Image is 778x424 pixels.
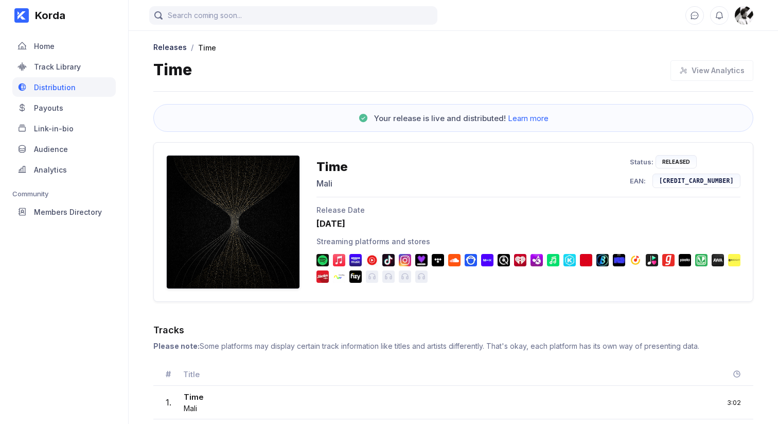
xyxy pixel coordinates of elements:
img: JioSaavn [695,254,708,266]
div: 1 . [166,397,171,408]
div: Streaming platforms and stores [316,237,740,246]
img: YouTube Music [366,254,378,266]
div: Track Library [34,62,81,71]
div: Link-in-bio [34,124,74,133]
img: Nuuday [333,270,345,283]
div: / [191,42,194,52]
div: Release Date [316,206,740,214]
div: Your release is live and distributed! [374,113,549,123]
a: Home [12,36,116,57]
span: Mali [184,404,197,413]
div: [CREDIT_CARD_NUMBER] [659,177,734,184]
img: iHeartRadio [514,254,526,266]
img: Deezer [415,254,428,266]
img: MixCloud [481,254,493,266]
span: Learn more [508,113,549,123]
div: Time [153,60,192,81]
img: Facebook [399,254,411,266]
img: Anghami [531,254,543,266]
img: Transsnet Boomplay [596,254,609,266]
img: Apple Music [333,254,345,266]
div: Released [662,159,690,165]
img: Spotify [316,254,329,266]
div: Distribution [34,83,76,92]
div: Home [34,42,55,50]
img: Zvooq [646,254,658,266]
img: Jaxsta [679,254,691,266]
div: Mali McCalla [735,6,753,25]
img: MusicJet [728,254,740,266]
a: Analytics [12,160,116,180]
img: NetEase Cloud Music [580,254,592,266]
img: Qobuz [498,254,510,266]
img: Napster [465,254,477,266]
div: # [166,369,171,379]
div: 3:02 [727,398,741,406]
a: Releases [153,42,187,52]
div: Time [316,159,348,174]
img: Tidal [432,254,444,266]
img: Yandex Music [629,254,642,266]
img: Gaana [662,254,675,266]
img: Line Music [547,254,559,266]
div: EAN: [630,177,646,185]
b: Please note: [153,342,200,350]
div: Time [184,392,204,404]
img: SoundCloud Go [448,254,461,266]
a: Payouts [12,98,116,118]
img: Amazon [349,254,362,266]
img: AWA [712,254,724,266]
div: Korda [29,9,65,22]
div: Some platforms may display certain track information like titles and artists differently. That's ... [153,342,753,350]
a: Track Library [12,57,116,77]
div: Tracks [153,325,753,335]
div: Analytics [34,165,67,174]
img: TikTok [382,254,395,266]
input: Search coming soon... [149,6,437,25]
img: 160x160 [735,6,753,25]
div: Mali [316,178,348,189]
img: Melon [613,254,625,266]
a: Distribution [12,77,116,98]
div: Audience [34,145,68,154]
div: Members Directory [34,208,102,216]
div: Time [198,43,216,52]
a: Link-in-bio [12,118,116,139]
img: KKBOX [563,254,576,266]
a: Members Directory [12,202,116,223]
div: [DATE] [316,218,740,229]
div: Community [12,190,116,198]
div: Releases [153,43,187,52]
div: Payouts [34,104,63,112]
img: Turkcell Fizy [349,270,362,283]
img: Slacker [316,270,329,283]
div: Title [183,369,710,379]
a: Audience [12,139,116,160]
div: Status: [630,158,654,166]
